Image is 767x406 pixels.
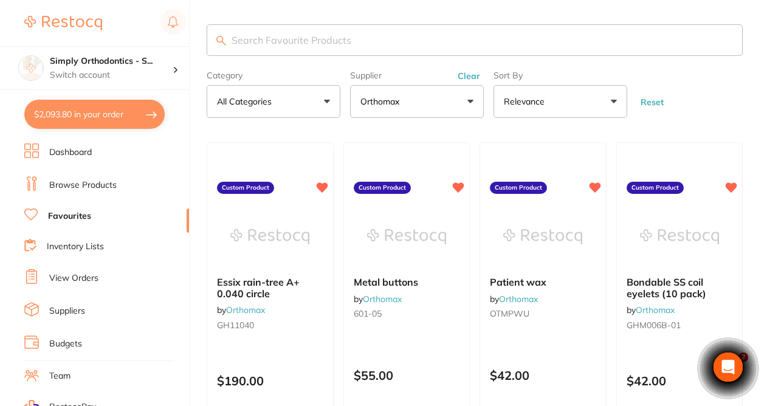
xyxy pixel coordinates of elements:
a: Orthomax [499,294,538,304]
label: Custom Product [217,182,274,194]
button: Clear [454,71,484,81]
img: Metal buttons [367,206,446,267]
span: Patient wax [490,276,546,288]
button: $2,093.80 in your order [24,100,165,129]
label: Sort By [494,71,627,80]
p: $190.00 [217,374,323,388]
p: $42.00 [627,374,733,388]
span: by [354,294,402,304]
p: $42.00 [490,368,596,382]
span: GH11040 [217,320,254,331]
label: Supplier [350,71,484,80]
img: Restocq Logo [24,16,102,30]
span: Metal buttons [354,276,418,288]
span: by [217,304,265,315]
a: Inventory Lists [47,241,104,253]
button: Reset [637,97,667,108]
a: Orthomax [363,294,402,304]
p: $55.00 [354,368,460,382]
p: All Categories [217,95,277,108]
label: Custom Product [490,182,547,194]
b: Patient wax [490,277,596,287]
img: Simply Orthodontics - Sydenham [19,56,43,80]
a: View Orders [49,272,98,284]
span: GHM006B-01 [627,320,681,331]
img: ⁠Bondable SS coil eyelets (10 pack) [640,206,719,267]
input: Search Favourite Products [207,24,743,56]
span: by [627,304,675,315]
a: Orthomax [226,304,265,315]
b: Essix rain-tree A+ 0.040 circle [217,277,323,299]
a: Restocq Logo [24,9,102,37]
a: Suppliers [49,305,85,317]
a: Favourites [48,210,91,222]
img: Essix rain-tree A+ 0.040 circle [230,206,309,267]
p: Relevance [504,95,549,108]
button: Orthomax [350,85,484,118]
span: Essix rain-tree A+ 0.040 circle [217,276,300,299]
a: Dashboard [49,146,92,159]
h4: Simply Orthodontics - Sydenham [50,55,173,67]
div: Open Intercom Messenger [714,353,743,382]
span: ⁠Bondable SS coil eyelets (10 pack) [627,276,706,299]
label: Custom Product [354,182,411,194]
p: Switch account [50,69,173,81]
button: All Categories [207,85,340,118]
button: Relevance [494,85,627,118]
b: Metal buttons [354,277,460,287]
span: OTMPWU [490,308,529,319]
span: 601-05 [354,308,382,319]
img: Patient wax [503,206,582,267]
a: Budgets [49,338,82,350]
a: Team [49,370,71,382]
label: Custom Product [627,182,684,194]
b: ⁠Bondable SS coil eyelets (10 pack) [627,277,733,299]
a: Orthomax [636,304,675,315]
p: Orthomax [360,95,404,108]
a: Browse Products [49,179,117,191]
label: Category [207,71,340,80]
span: 2 [738,353,748,362]
span: by [490,294,538,304]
